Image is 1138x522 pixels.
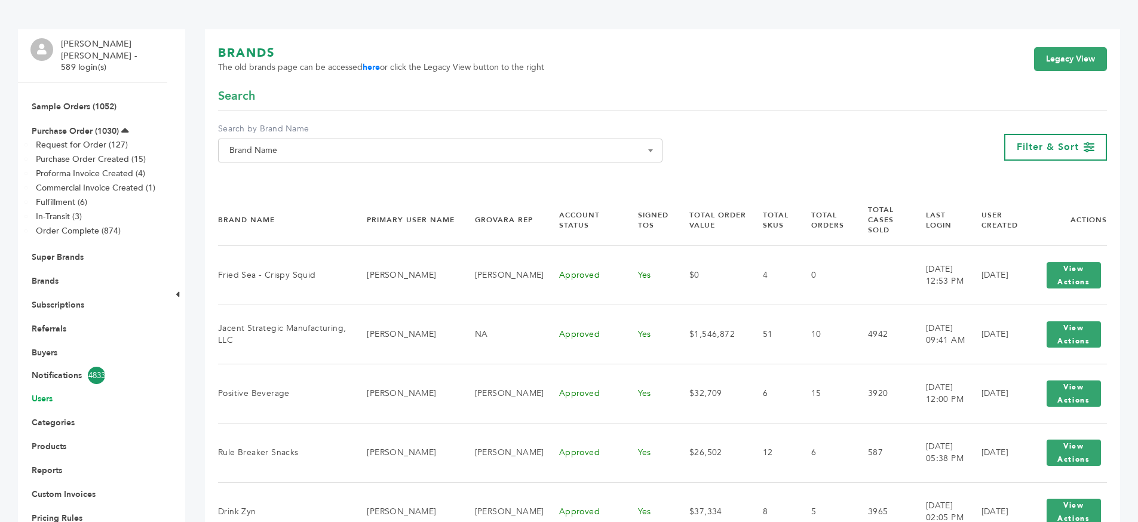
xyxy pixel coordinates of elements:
[352,245,459,305] td: [PERSON_NAME]
[218,45,544,62] h1: BRANDS
[544,423,623,482] td: Approved
[460,305,544,364] td: NA
[225,142,656,159] span: Brand Name
[1047,321,1101,348] button: View Actions
[544,195,623,245] th: Account Status
[853,364,911,423] td: 3920
[36,196,87,208] a: Fulfillment (6)
[1047,380,1101,407] button: View Actions
[748,245,796,305] td: 4
[623,423,674,482] td: Yes
[911,423,967,482] td: [DATE] 05:38 PM
[460,245,544,305] td: [PERSON_NAME]
[1034,47,1107,71] a: Legacy View
[32,323,66,334] a: Referrals
[32,465,62,476] a: Reports
[352,305,459,364] td: [PERSON_NAME]
[32,275,59,287] a: Brands
[623,364,674,423] td: Yes
[36,225,121,237] a: Order Complete (874)
[748,423,796,482] td: 12
[967,195,1026,245] th: User Created
[32,489,96,500] a: Custom Invoices
[218,123,662,135] label: Search by Brand Name
[36,168,145,179] a: Proforma Invoice Created (4)
[36,153,146,165] a: Purchase Order Created (15)
[853,305,911,364] td: 4942
[544,364,623,423] td: Approved
[544,245,623,305] td: Approved
[796,423,854,482] td: 6
[967,245,1026,305] td: [DATE]
[796,195,854,245] th: Total Orders
[352,195,459,245] th: Primary User Name
[911,245,967,305] td: [DATE] 12:53 PM
[88,367,105,384] span: 4833
[911,305,967,364] td: [DATE] 09:41 AM
[218,195,352,245] th: Brand Name
[352,423,459,482] td: [PERSON_NAME]
[32,393,53,404] a: Users
[30,38,53,61] img: profile.png
[218,62,544,73] span: The old brands page can be accessed or click the Legacy View button to the right
[796,305,854,364] td: 10
[674,423,748,482] td: $26,502
[853,195,911,245] th: Total Cases Sold
[460,423,544,482] td: [PERSON_NAME]
[748,195,796,245] th: Total SKUs
[1047,440,1101,466] button: View Actions
[796,245,854,305] td: 0
[32,299,84,311] a: Subscriptions
[967,305,1026,364] td: [DATE]
[218,245,352,305] td: Fried Sea - Crispy Squid
[748,364,796,423] td: 6
[32,251,84,263] a: Super Brands
[32,367,154,384] a: Notifications4833
[36,182,155,194] a: Commercial Invoice Created (1)
[352,364,459,423] td: [PERSON_NAME]
[674,195,748,245] th: Total Order Value
[674,305,748,364] td: $1,546,872
[1026,195,1107,245] th: Actions
[967,364,1026,423] td: [DATE]
[36,139,128,151] a: Request for Order (127)
[1017,140,1079,153] span: Filter & Sort
[623,245,674,305] td: Yes
[460,364,544,423] td: [PERSON_NAME]
[623,195,674,245] th: Signed TOS
[674,364,748,423] td: $32,709
[32,347,57,358] a: Buyers
[218,139,662,162] span: Brand Name
[911,195,967,245] th: Last Login
[911,364,967,423] td: [DATE] 12:00 PM
[32,101,116,112] a: Sample Orders (1052)
[674,245,748,305] td: $0
[544,305,623,364] td: Approved
[623,305,674,364] td: Yes
[363,62,380,73] a: here
[796,364,854,423] td: 15
[36,211,82,222] a: In-Transit (3)
[32,417,75,428] a: Categories
[218,88,255,105] span: Search
[61,38,164,73] li: [PERSON_NAME] [PERSON_NAME] - 589 login(s)
[853,423,911,482] td: 587
[218,423,352,482] td: Rule Breaker Snacks
[460,195,544,245] th: Grovara Rep
[32,125,119,137] a: Purchase Order (1030)
[967,423,1026,482] td: [DATE]
[218,364,352,423] td: Positive Beverage
[32,441,66,452] a: Products
[218,305,352,364] td: Jacent Strategic Manufacturing, LLC
[1047,262,1101,288] button: View Actions
[748,305,796,364] td: 51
